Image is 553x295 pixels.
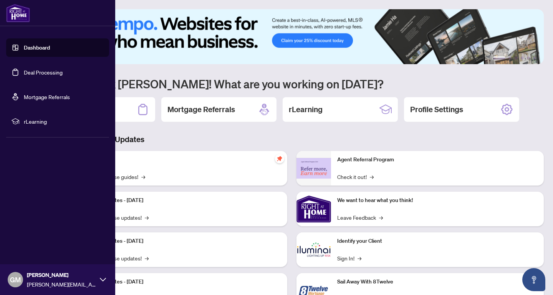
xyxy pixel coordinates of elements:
[40,76,544,91] h1: Welcome back [PERSON_NAME]! What are you working on [DATE]?
[275,154,284,163] span: pushpin
[410,104,463,115] h2: Profile Settings
[40,9,544,64] img: Slide 0
[296,158,331,179] img: Agent Referral Program
[296,232,331,267] img: Identify your Client
[24,44,50,51] a: Dashboard
[527,56,530,60] button: 5
[522,268,545,291] button: Open asap
[141,172,145,181] span: →
[515,56,518,60] button: 3
[358,254,361,262] span: →
[493,56,505,60] button: 1
[81,278,281,286] p: Platform Updates - [DATE]
[337,237,538,245] p: Identify your Client
[508,56,512,60] button: 2
[337,213,383,222] a: Leave Feedback→
[337,254,361,262] a: Sign In!→
[337,196,538,205] p: We want to hear what you think!
[81,237,281,245] p: Platform Updates - [DATE]
[167,104,235,115] h2: Mortgage Referrals
[81,156,281,164] p: Self-Help
[289,104,323,115] h2: rLearning
[27,280,96,288] span: [PERSON_NAME][EMAIL_ADDRESS][DOMAIN_NAME]
[81,196,281,205] p: Platform Updates - [DATE]
[24,117,104,126] span: rLearning
[145,213,149,222] span: →
[521,56,524,60] button: 4
[379,213,383,222] span: →
[24,93,70,100] a: Mortgage Referrals
[337,278,538,286] p: Sail Away With 8Twelve
[10,274,21,285] span: GM
[337,172,374,181] a: Check it out!→
[337,156,538,164] p: Agent Referral Program
[370,172,374,181] span: →
[6,4,30,22] img: logo
[145,254,149,262] span: →
[24,69,63,76] a: Deal Processing
[296,192,331,226] img: We want to hear what you think!
[27,271,96,279] span: [PERSON_NAME]
[40,134,544,145] h3: Brokerage & Industry Updates
[533,56,536,60] button: 6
